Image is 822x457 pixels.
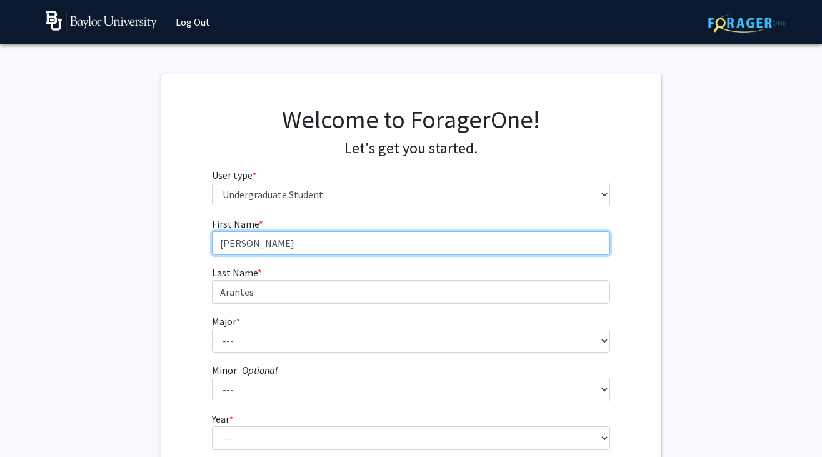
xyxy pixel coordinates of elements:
[237,364,278,376] i: - Optional
[212,139,610,158] h4: Let's get you started.
[212,411,233,426] label: Year
[212,168,256,183] label: User type
[212,314,240,329] label: Major
[46,11,158,31] img: Baylor University Logo
[708,13,786,33] img: ForagerOne Logo
[212,266,258,279] span: Last Name
[212,363,278,378] label: Minor
[9,401,53,448] iframe: Chat
[212,104,610,134] h1: Welcome to ForagerOne!
[212,218,259,230] span: First Name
